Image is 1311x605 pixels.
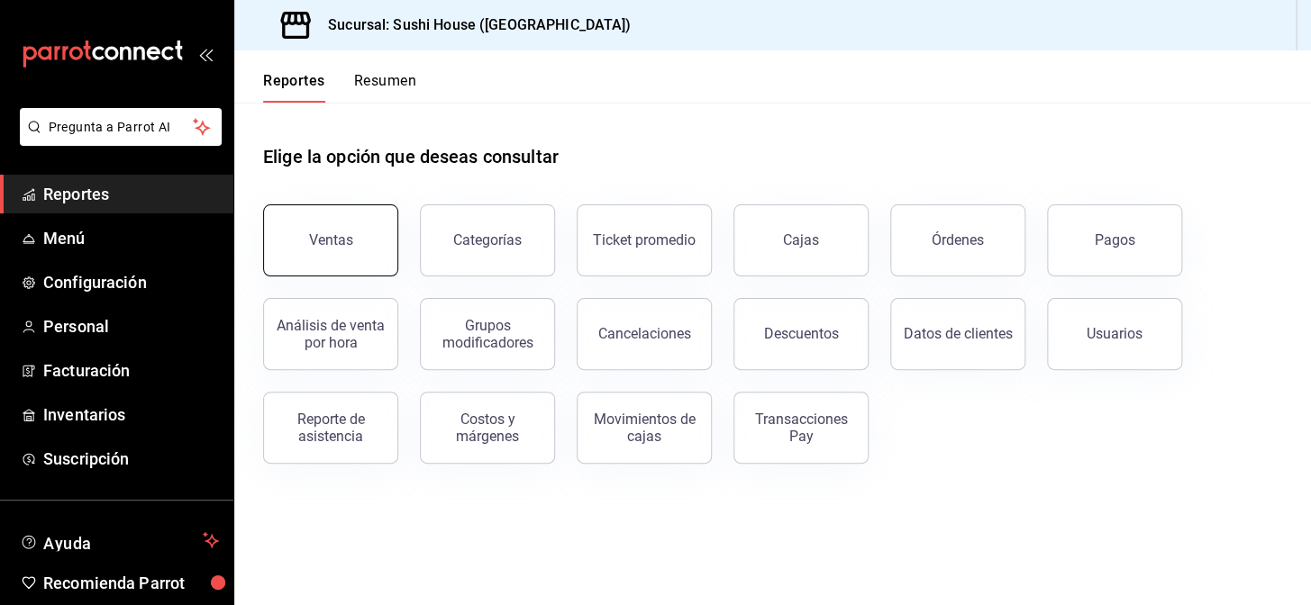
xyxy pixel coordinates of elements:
[275,317,387,351] div: Análisis de venta por hora
[432,411,543,445] div: Costos y márgenes
[932,231,984,248] div: Órdenes
[43,402,219,427] span: Inventarios
[1047,204,1182,276] button: Pagos
[43,182,219,206] span: Reportes
[263,72,325,103] button: Reportes
[593,231,696,248] div: Ticket promedio
[309,231,353,248] div: Ventas
[1095,231,1135,248] div: Pagos
[453,231,522,248] div: Categorías
[904,325,1013,342] div: Datos de clientes
[43,447,219,471] span: Suscripción
[577,298,712,370] button: Cancelaciones
[354,72,416,103] button: Resumen
[890,298,1025,370] button: Datos de clientes
[275,411,387,445] div: Reporte de asistencia
[598,325,691,342] div: Cancelaciones
[890,204,1025,276] button: Órdenes
[43,226,219,250] span: Menú
[745,411,857,445] div: Transacciones Pay
[577,204,712,276] button: Ticket promedio
[733,298,869,370] button: Descuentos
[733,204,869,276] button: Cajas
[263,298,398,370] button: Análisis de venta por hora
[263,392,398,464] button: Reporte de asistencia
[49,118,194,137] span: Pregunta a Parrot AI
[420,204,555,276] button: Categorías
[198,47,213,61] button: open_drawer_menu
[20,108,222,146] button: Pregunta a Parrot AI
[588,411,700,445] div: Movimientos de cajas
[420,392,555,464] button: Costos y márgenes
[577,392,712,464] button: Movimientos de cajas
[1047,298,1182,370] button: Usuarios
[1087,325,1143,342] div: Usuarios
[43,314,219,339] span: Personal
[43,529,196,551] span: Ayuda
[420,298,555,370] button: Grupos modificadores
[43,358,219,383] span: Facturación
[733,392,869,464] button: Transacciones Pay
[263,204,398,276] button: Ventas
[314,14,631,36] h3: Sucursal: Sushi House ([GEOGRAPHIC_DATA])
[263,143,559,170] h1: Elige la opción que deseas consultar
[764,325,839,342] div: Descuentos
[783,231,819,248] div: Cajas
[43,270,219,294] span: Configuración
[432,317,543,351] div: Grupos modificadores
[13,131,222,149] a: Pregunta a Parrot AI
[43,571,219,595] span: Recomienda Parrot
[263,72,416,103] div: navigation tabs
